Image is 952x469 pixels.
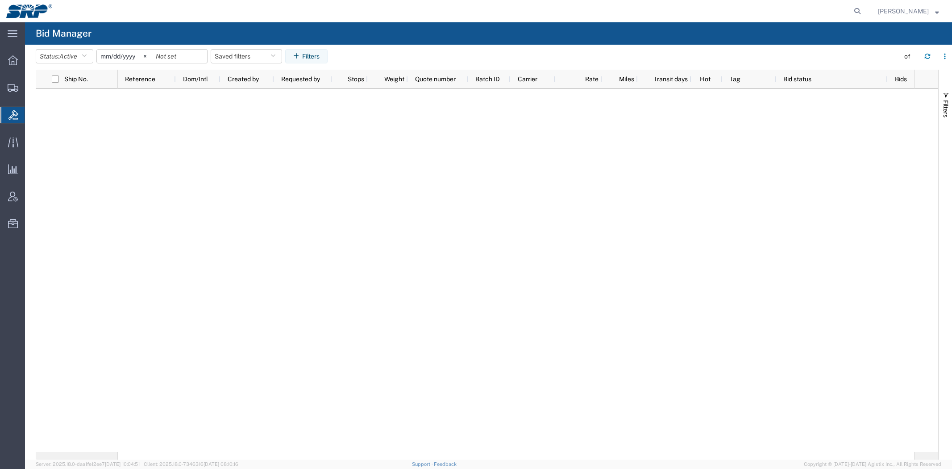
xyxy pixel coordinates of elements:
span: Dom/Intl [183,75,208,83]
span: Copyright © [DATE]-[DATE] Agistix Inc., All Rights Reserved [804,461,941,468]
img: logo [6,4,52,18]
span: Bids [895,75,907,83]
span: Weight [375,75,404,83]
a: Support [412,461,434,467]
span: Server: 2025.18.0-daa1fe12ee7 [36,461,140,467]
span: Reference [125,75,155,83]
span: Bid status [783,75,811,83]
button: Status:Active [36,49,93,63]
button: [PERSON_NAME] [877,6,940,17]
span: Stops [339,75,364,83]
span: Active [59,53,77,60]
span: Quote number [415,75,456,83]
button: Filters [285,49,328,63]
span: Transit days [645,75,688,83]
a: Feedback [434,461,457,467]
span: Batch ID [475,75,500,83]
h4: Bid Manager [36,22,91,45]
span: [DATE] 10:04:51 [105,461,140,467]
div: - of - [902,52,917,61]
input: Not set [152,50,207,63]
button: Saved filters [211,49,282,63]
span: Miles [609,75,634,83]
span: Requested by [281,75,320,83]
span: [DATE] 08:10:16 [204,461,238,467]
span: Ship No. [64,75,88,83]
span: Carrier [518,75,537,83]
span: Tag [730,75,740,83]
span: Filters [942,100,949,117]
span: Hot [700,75,711,83]
span: Client: 2025.18.0-7346316 [144,461,238,467]
input: Not set [97,50,152,63]
span: Rate [562,75,599,83]
span: Marissa Camacho [878,6,929,16]
span: Created by [228,75,259,83]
